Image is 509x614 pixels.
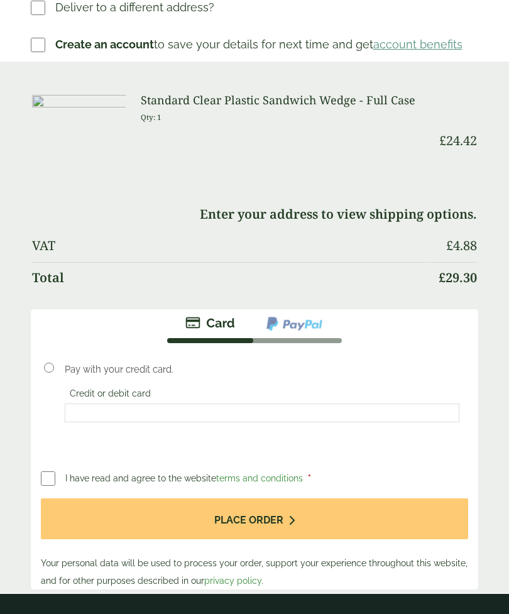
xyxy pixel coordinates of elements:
a: terms and conditions [216,473,303,483]
abbr: required [308,473,311,483]
span: I have read and agree to the website [65,473,305,483]
th: VAT [32,231,430,261]
p: Your personal data will be used to process your order, support your experience throughout this we... [41,498,469,589]
img: ppcp-gateway.png [265,315,324,332]
a: account benefits [373,38,462,51]
bdi: 29.30 [439,269,477,286]
a: privacy policy [204,576,261,586]
p: to save your details for next time and get [55,36,462,53]
iframe: Secure card payment input frame [68,407,455,419]
p: Pay with your credit card. [65,363,459,376]
img: stripe.png [185,315,235,331]
span: £ [446,237,453,254]
h3: Standard Clear Plastic Sandwich Wedge - Full Case [141,94,430,107]
small: Qty: 1 [141,112,161,122]
bdi: 24.42 [439,132,477,149]
span: £ [439,132,446,149]
th: Total [32,262,430,293]
span: £ [439,269,446,286]
button: Place order [41,498,469,539]
td: Enter your address to view shipping options. [32,199,478,229]
strong: Create an account [55,38,154,51]
bdi: 4.88 [446,237,477,254]
label: Credit or debit card [65,388,156,402]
